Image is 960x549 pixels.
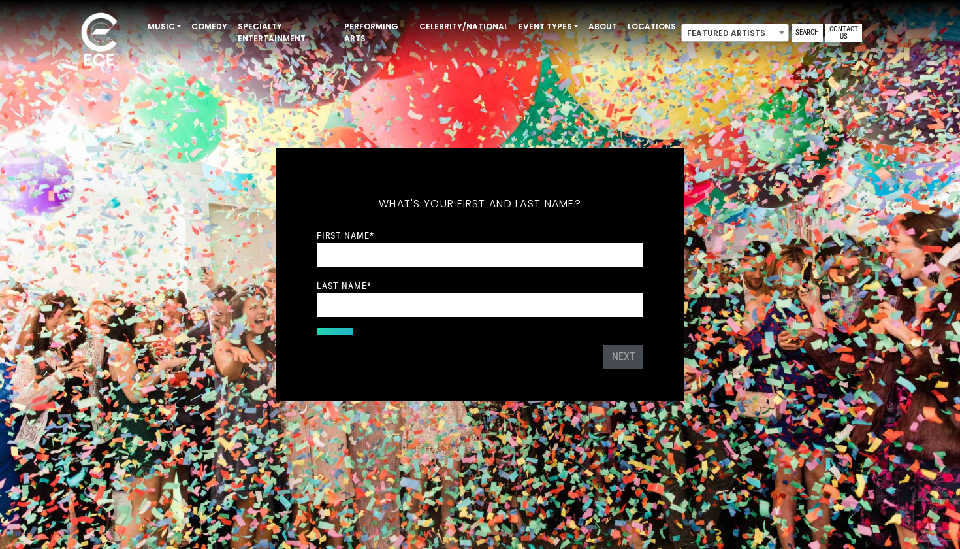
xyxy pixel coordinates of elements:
[825,24,862,42] a: Contact Us
[681,24,789,42] span: Featured Artists
[513,16,583,38] a: Event Types
[792,24,823,42] a: Search
[622,16,681,38] a: Locations
[142,16,186,38] a: Music
[317,180,643,227] h5: What's your first and last name?
[317,229,374,241] label: First Name
[414,16,513,38] a: Celebrity/National
[67,9,132,73] img: ece_new_logo_whitev2-1.png
[317,280,372,291] label: Last Name
[682,24,788,42] span: Featured Artists
[583,16,622,38] a: About
[339,16,414,50] a: Performing Arts
[186,16,232,38] a: Comedy
[232,16,339,50] a: Specialty Entertainment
